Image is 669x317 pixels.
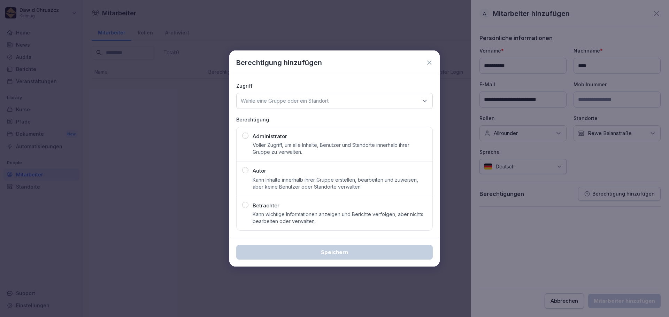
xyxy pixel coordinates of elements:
[253,211,427,225] p: Kann wichtige Informationen anzeigen und Berichte verfolgen, aber nichts bearbeiten oder verwalten.
[253,142,427,156] p: Voller Zugriff, um alle Inhalte, Benutzer und Standorte innerhalb ihrer Gruppe zu verwalten.
[236,116,433,123] p: Berechtigung
[253,176,427,190] p: Kann Inhalte innerhalb ihrer Gruppe erstellen, bearbeiten und zuweisen, aber keine Benutzer oder ...
[242,248,427,256] div: Speichern
[236,57,322,68] p: Berechtigung hinzufügen
[236,82,433,89] p: Zugriff
[253,167,266,175] p: Autor
[236,245,433,260] button: Speichern
[253,133,287,141] p: Administrator
[241,97,329,104] p: Wähle eine Gruppe oder ein Standort
[253,202,279,210] p: Betrachter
